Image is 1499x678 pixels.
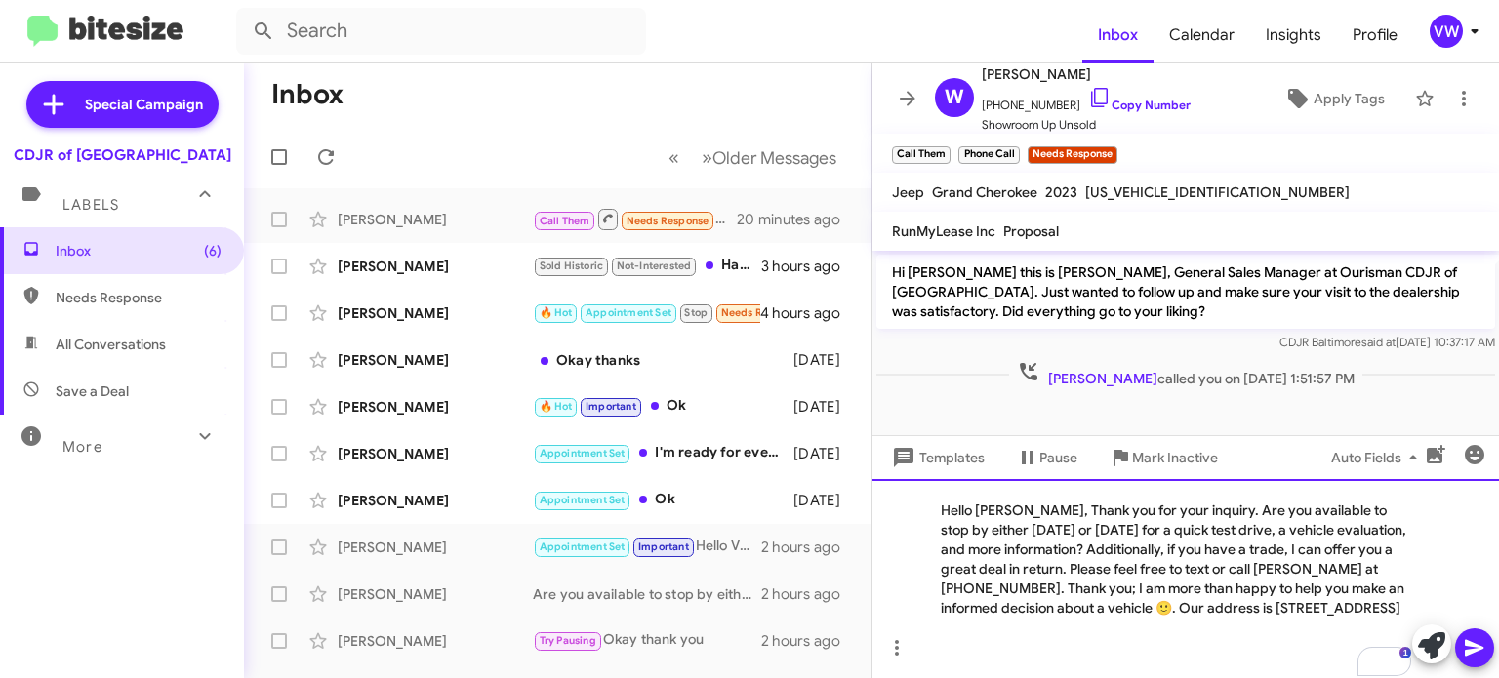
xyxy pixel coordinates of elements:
a: Profile [1337,7,1413,63]
div: [DATE] [793,444,856,463]
span: Appointment Set [586,306,671,319]
div: [PERSON_NAME] [338,350,533,370]
span: « [668,145,679,170]
span: Try Pausing [540,634,596,647]
span: (6) [204,241,222,260]
div: CDJR of [GEOGRAPHIC_DATA] [14,145,231,165]
span: [PHONE_NUMBER] [982,86,1191,115]
span: More [62,438,102,456]
span: Call Them [540,215,590,227]
input: Search [236,8,646,55]
span: Proposal [1003,222,1059,240]
span: 2023 [1045,183,1077,201]
span: Jeep [892,183,924,201]
span: Needs Response [721,306,804,319]
span: CDJR Baltimore [DATE] 10:37:17 AM [1279,335,1495,349]
div: [DATE] [793,491,856,510]
a: Special Campaign [26,81,219,128]
div: 2 hours ago [761,631,856,651]
div: [PERSON_NAME] [338,444,533,463]
div: [PERSON_NAME] [338,257,533,276]
div: [PERSON_NAME] [338,631,533,651]
button: Previous [657,138,691,178]
span: Pause [1039,440,1077,475]
div: [DATE] [793,397,856,417]
span: [PERSON_NAME] [1048,370,1157,387]
button: Auto Fields [1316,440,1440,475]
span: Labels [62,196,119,214]
span: W [945,82,964,113]
div: 20 minutes ago [739,210,856,229]
span: Stop [684,306,708,319]
div: Okay thanks [533,350,793,370]
span: Save a Deal [56,381,129,401]
button: Pause [1000,440,1093,475]
p: Hi [PERSON_NAME] this is [PERSON_NAME], General Sales Manager at Ourisman CDJR of [GEOGRAPHIC_DAT... [876,255,1495,329]
a: Inbox [1082,7,1154,63]
span: [PERSON_NAME] [982,62,1191,86]
div: [PERSON_NAME] [338,538,533,557]
span: Sold Historic [540,259,604,272]
span: Important [586,400,636,413]
span: Showroom Up Unsold [982,115,1191,135]
div: Hello VictoriaThank you for your inquiry. Are you available to stop by either [DATE] or [DATE] fo... [533,536,761,558]
span: Not-Interested [617,259,692,272]
span: Appointment Set [540,447,626,459]
span: 🔥 Hot [540,306,573,319]
span: Templates [888,440,985,475]
small: Needs Response [1028,146,1117,164]
div: vw [1430,15,1463,48]
nav: Page navigation example [658,138,848,178]
div: [PERSON_NAME] [338,397,533,417]
a: Insights [1250,7,1337,63]
span: Inbox [56,241,222,260]
small: Phone Call [958,146,1019,164]
span: said at [1361,335,1396,349]
div: Are you available to stop by either [DATE] or [DATE] so we can explore those options? To see if I... [533,584,761,604]
div: 4 hours ago [760,303,856,323]
span: [US_VEHICLE_IDENTIFICATION_NUMBER] [1085,183,1350,201]
button: vw [1413,15,1478,48]
div: I'm ready for everything so what do I have to do the next step? [533,442,793,464]
div: 2 hours ago [761,538,856,557]
div: [PERSON_NAME] [338,491,533,510]
small: Call Them [892,146,951,164]
span: Mark Inactive [1132,440,1218,475]
a: Calendar [1154,7,1250,63]
span: Appointment Set [540,540,626,553]
button: Templates [872,440,1000,475]
span: » [702,145,712,170]
h1: Inbox [271,79,344,110]
div: For the future [533,301,760,324]
span: Needs Response [56,288,222,307]
div: [PERSON_NAME] [338,210,533,229]
button: Mark Inactive [1093,440,1234,475]
div: Inbound Call [533,207,739,231]
div: [PERSON_NAME] [338,303,533,323]
span: All Conversations [56,335,166,354]
div: [DATE] [793,350,856,370]
span: called you on [DATE] 1:51:57 PM [1009,360,1362,388]
div: Have A Nice Day Sir [533,255,761,277]
div: 3 hours ago [761,257,856,276]
div: Okay thank you [533,629,761,652]
span: Needs Response [627,215,709,227]
a: Copy Number [1088,98,1191,112]
div: To enrich screen reader interactions, please activate Accessibility in Grammarly extension settings [872,479,1499,678]
div: Ok [533,395,793,418]
span: RunMyLease Inc [892,222,995,240]
span: Important [638,540,689,553]
div: [PERSON_NAME] [338,584,533,604]
button: Next [690,138,848,178]
div: Ok [533,489,793,511]
span: Special Campaign [85,95,203,114]
div: 2 hours ago [761,584,856,604]
span: Grand Cherokee [932,183,1037,201]
span: Older Messages [712,147,836,169]
span: Auto Fields [1331,440,1425,475]
span: Appointment Set [540,494,626,506]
